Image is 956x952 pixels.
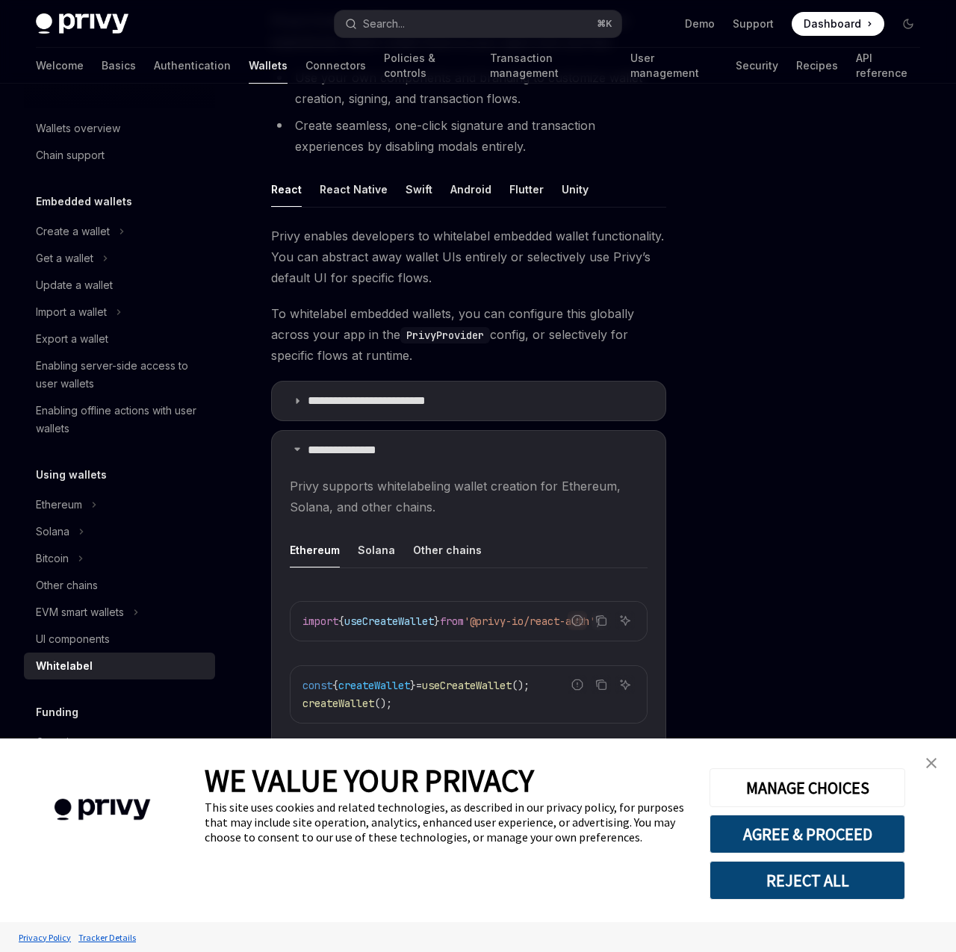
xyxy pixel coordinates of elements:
[249,48,288,84] a: Wallets
[290,476,648,517] span: Privy supports whitelabeling wallet creation for Ethereum, Solana, and other chains.
[338,615,344,628] span: {
[15,924,75,951] a: Privacy Policy
[400,327,490,343] code: PrivyProvider
[24,142,215,169] a: Chain support
[36,48,84,84] a: Welcome
[736,48,778,84] a: Security
[24,626,215,653] a: UI components
[320,172,388,207] button: React Native
[36,466,107,484] h5: Using wallets
[416,679,422,692] span: =
[36,550,69,567] div: Bitcoin
[36,523,69,541] div: Solana
[592,611,611,630] button: Copy the contents from the code block
[36,13,128,34] img: dark logo
[36,146,105,164] div: Chain support
[374,697,392,710] span: ();
[710,815,905,853] button: AGREE & PROCEED
[685,16,715,31] a: Demo
[615,675,635,694] button: Ask AI
[271,67,666,109] li: Use your own components and branding to customize wallet creation, signing, and transaction flows.
[562,172,589,207] button: Unity
[512,679,530,692] span: ();
[102,48,136,84] a: Basics
[24,729,215,756] a: Overview
[36,402,206,438] div: Enabling offline actions with user wallets
[630,48,717,84] a: User management
[733,16,774,31] a: Support
[358,532,395,567] button: Solana
[615,611,635,630] button: Ask AI
[710,768,905,807] button: MANAGE CHOICES
[36,303,107,321] div: Import a wallet
[796,48,838,84] a: Recipes
[36,193,132,211] h5: Embedded wallets
[205,761,534,800] span: WE VALUE YOUR PRIVACY
[406,172,432,207] button: Swift
[338,679,410,692] span: createWallet
[36,603,124,621] div: EVM smart wallets
[36,733,84,751] div: Overview
[450,172,491,207] button: Android
[344,615,434,628] span: useCreateWallet
[592,675,611,694] button: Copy the contents from the code block
[490,48,612,84] a: Transaction management
[305,48,366,84] a: Connectors
[464,615,595,628] span: '@privy-io/react-auth'
[36,249,93,267] div: Get a wallet
[24,572,215,599] a: Other chains
[24,352,215,397] a: Enabling server-side access to user wallets
[36,330,108,348] div: Export a wallet
[271,172,302,207] button: React
[271,303,666,366] span: To whitelabel embedded wallets, you can configure this globally across your app in the config, or...
[36,703,78,721] h5: Funding
[36,576,98,594] div: Other chains
[36,496,82,514] div: Ethereum
[36,119,120,137] div: Wallets overview
[36,223,110,240] div: Create a wallet
[509,172,544,207] button: Flutter
[24,115,215,142] a: Wallets overview
[24,653,215,679] a: Whitelabel
[413,532,482,567] button: Other chains
[154,48,231,84] a: Authentication
[22,777,182,842] img: company logo
[792,12,884,36] a: Dashboard
[36,657,93,675] div: Whitelabel
[384,48,472,84] a: Policies & controls
[804,16,861,31] span: Dashboard
[302,679,332,692] span: const
[75,924,140,951] a: Tracker Details
[335,10,621,37] button: Search...⌘K
[24,326,215,352] a: Export a wallet
[710,861,905,900] button: REJECT ALL
[597,18,612,30] span: ⌘ K
[332,679,338,692] span: {
[302,615,338,628] span: import
[434,615,440,628] span: }
[302,697,374,710] span: createWallet
[290,532,340,567] button: Ethereum
[205,800,687,844] div: This site uses cookies and related technologies, as described in our privacy policy, for purposes...
[568,675,587,694] button: Report incorrect code
[24,272,215,299] a: Update a wallet
[422,679,512,692] span: useCreateWallet
[24,397,215,442] a: Enabling offline actions with user wallets
[916,748,946,778] a: close banner
[36,630,110,648] div: UI components
[896,12,920,36] button: Toggle dark mode
[271,115,666,157] li: Create seamless, one-click signature and transaction experiences by disabling modals entirely.
[363,15,405,33] div: Search...
[926,758,937,768] img: close banner
[36,276,113,294] div: Update a wallet
[410,679,416,692] span: }
[568,611,587,630] button: Report incorrect code
[271,225,666,288] span: Privy enables developers to whitelabel embedded wallet functionality. You can abstract away walle...
[856,48,920,84] a: API reference
[36,357,206,393] div: Enabling server-side access to user wallets
[440,615,464,628] span: from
